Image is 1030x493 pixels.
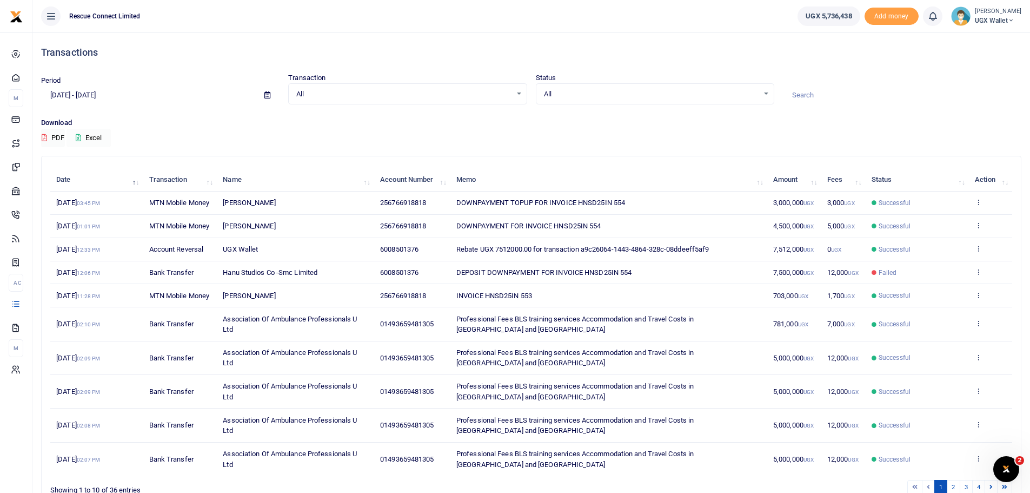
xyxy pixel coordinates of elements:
[380,199,426,207] span: 256766918818
[879,420,911,430] span: Successful
[544,89,759,100] span: All
[9,89,23,107] li: M
[380,222,426,230] span: 256766918818
[798,6,860,26] a: UGX 5,736,438
[77,321,101,327] small: 02:10 PM
[10,10,23,23] img: logo-small
[50,168,143,192] th: Date: activate to sort column descending
[149,222,210,230] span: MTN Mobile Money
[993,456,1019,482] iframe: Intercom live chat
[848,423,858,429] small: UGX
[67,129,111,147] button: Excel
[806,11,852,22] span: UGX 5,736,438
[41,117,1021,129] p: Download
[77,200,101,206] small: 03:45 PM
[9,274,23,292] li: Ac
[223,416,357,435] span: Association Of Ambulance Professionals U Ltd
[456,268,632,277] span: DEPOSIT DOWNPAYMENT FOR INVOICE HNSD25IN 554
[56,320,100,328] span: [DATE]
[456,450,694,469] span: Professional Fees BLS training services Accommodation and Travel Costs in [GEOGRAPHIC_DATA] and [...
[456,292,532,300] span: INVOICE HNSD25IN 553
[865,11,919,19] a: Add money
[844,224,854,229] small: UGX
[149,354,194,362] span: Bank Transfer
[827,222,855,230] span: 5,000
[77,389,101,395] small: 02:09 PM
[865,8,919,25] li: Toup your wallet
[879,198,911,208] span: Successful
[773,292,808,300] span: 703,000
[844,321,854,327] small: UGX
[149,292,210,300] span: MTN Mobile Money
[56,455,100,463] span: [DATE]
[773,387,814,396] span: 5,000,000
[149,421,194,429] span: Bank Transfer
[450,168,767,192] th: Memo: activate to sort column ascending
[77,356,101,361] small: 02:09 PM
[56,268,100,277] span: [DATE]
[149,268,194,277] span: Bank Transfer
[803,356,814,361] small: UGX
[803,247,814,253] small: UGX
[844,200,854,206] small: UGX
[536,73,556,83] label: Status
[223,450,357,469] span: Association Of Ambulance Professionals U Ltd
[223,199,275,207] span: [PERSON_NAME]
[288,73,325,83] label: Transaction
[456,416,694,435] span: Professional Fees BLS training services Accommodation and Travel Costs in [GEOGRAPHIC_DATA] and [...
[798,321,808,327] small: UGX
[10,12,23,20] a: logo-small logo-large logo-large
[803,457,814,463] small: UGX
[296,89,511,100] span: All
[848,389,858,395] small: UGX
[865,8,919,25] span: Add money
[975,16,1021,25] span: UGX Wallet
[56,354,100,362] span: [DATE]
[77,270,101,276] small: 12:06 PM
[456,349,694,367] span: Professional Fees BLS training services Accommodation and Travel Costs in [GEOGRAPHIC_DATA] and [...
[456,382,694,401] span: Professional Fees BLS training services Accommodation and Travel Costs in [GEOGRAPHIC_DATA] and [...
[969,168,1012,192] th: Action: activate to sort column ascending
[380,354,434,362] span: 01493659481305
[380,245,418,253] span: 6008501376
[803,389,814,395] small: UGX
[773,421,814,429] span: 5,000,000
[77,293,101,299] small: 11:28 PM
[223,268,317,277] span: Hanu Studios Co -Smc Limited
[879,353,911,363] span: Successful
[803,224,814,229] small: UGX
[848,356,858,361] small: UGX
[793,6,864,26] li: Wallet ballance
[975,7,1021,16] small: [PERSON_NAME]
[803,423,814,429] small: UGX
[848,457,858,463] small: UGX
[773,268,814,277] span: 7,500,000
[879,245,911,254] span: Successful
[77,224,101,229] small: 01:01 PM
[827,199,855,207] span: 3,000
[798,293,808,299] small: UGX
[223,222,275,230] span: [PERSON_NAME]
[41,86,256,104] input: select period
[879,291,911,300] span: Successful
[223,292,275,300] span: [PERSON_NAME]
[827,387,859,396] span: 12,000
[223,382,357,401] span: Association Of Ambulance Professionals U Ltd
[783,86,1021,104] input: Search
[380,455,434,463] span: 01493659481305
[773,245,814,253] span: 7,512,000
[827,292,855,300] span: 1,700
[374,168,450,192] th: Account Number: activate to sort column ascending
[149,199,210,207] span: MTN Mobile Money
[456,315,694,334] span: Professional Fees BLS training services Accommodation and Travel Costs in [GEOGRAPHIC_DATA] and [...
[827,245,841,253] span: 0
[41,75,61,86] label: Period
[879,268,897,278] span: Failed
[951,6,1021,26] a: profile-user [PERSON_NAME] UGX Wallet
[827,268,859,277] span: 12,000
[773,354,814,362] span: 5,000,000
[773,320,808,328] span: 781,000
[879,455,911,464] span: Successful
[866,168,969,192] th: Status: activate to sort column ascending
[827,455,859,463] span: 12,000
